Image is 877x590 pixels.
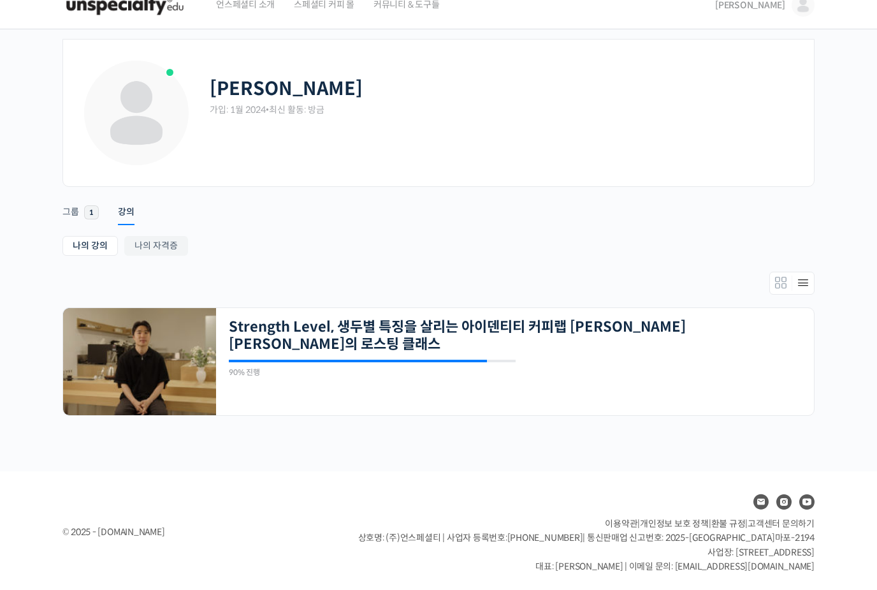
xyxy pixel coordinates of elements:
[118,190,134,222] a: 강의
[40,424,48,434] span: 홈
[164,404,245,436] a: 설정
[62,190,99,223] a: 그룹 1
[210,78,363,100] h2: [PERSON_NAME]
[62,190,815,222] nav: Primary menu
[84,205,99,219] span: 1
[62,206,79,225] div: 그룹
[229,369,516,376] div: 90% 진행
[210,104,795,116] div: 가입: 1월 2024 최신 활동: 방금
[62,524,326,541] div: © 2025 - [DOMAIN_NAME]
[4,404,84,436] a: 홈
[62,236,815,259] nav: Sub Menu
[197,424,212,434] span: 설정
[711,518,746,529] a: 환불 규정
[640,518,709,529] a: 개인정보 보호 정책
[507,532,583,543] a: [PHONE_NUMBER]
[84,404,164,436] a: 대화
[118,206,134,225] div: 강의
[82,59,191,167] img: Profile photo of 이승석
[117,424,132,434] span: 대화
[769,272,815,295] div: Members directory secondary navigation
[358,517,815,574] p: | | | 상호명: (주)언스페셜티 | 사업자 등록번호: | 통신판매업 신고번호: 2025-[GEOGRAPHIC_DATA]마포-2194 사업장: [STREET_ADDRESS]...
[62,236,118,256] a: 나의 강의
[605,518,637,529] a: 이용약관
[124,236,188,256] a: 나의 자격증
[748,518,815,529] span: 고객센터 문의하기
[229,318,686,353] a: Strength Level, 생두별 특징을 살리는 아이덴티티 커피랩 [PERSON_NAME] [PERSON_NAME]의 로스팅 클래스
[266,104,269,115] span: •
